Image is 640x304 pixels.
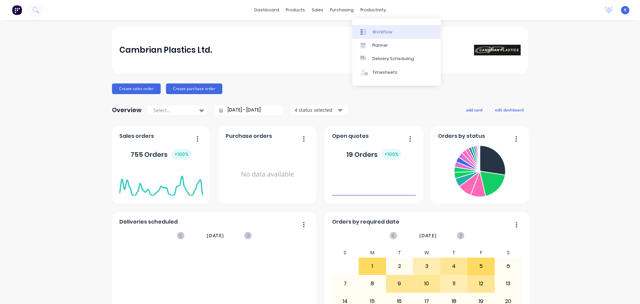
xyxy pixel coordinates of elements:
[359,248,386,258] div: M
[440,248,468,258] div: T
[413,275,440,292] div: 10
[332,132,369,140] span: Open quotes
[226,132,272,140] span: Purchase orders
[172,149,191,160] div: + 100 %
[166,83,222,94] button: Create purchase order
[386,275,413,292] div: 9
[308,5,327,15] div: sales
[495,248,522,258] div: S
[372,69,397,75] div: Timesheets
[386,258,413,275] div: 2
[413,248,440,258] div: W
[372,29,392,35] div: Workflow
[226,143,309,206] div: No data available
[352,25,441,38] a: Workflow
[119,218,178,226] span: Deliveries scheduled
[468,275,494,292] div: 12
[291,105,348,115] button: 4 status selected
[372,56,414,62] div: Delivery Scheduling
[438,132,485,140] span: Orders by status
[12,5,22,15] img: Factory
[468,258,494,275] div: 5
[332,275,359,292] div: 7
[282,5,308,15] div: products
[441,275,467,292] div: 11
[474,45,521,55] img: Cambrian Plastics Ltd.
[352,52,441,65] a: Delivery Scheduling
[467,248,495,258] div: F
[207,232,224,239] span: [DATE]
[441,258,467,275] div: 4
[495,258,522,275] div: 6
[332,248,359,258] div: S
[495,275,522,292] div: 13
[352,39,441,52] a: Planner
[372,42,388,48] div: Planner
[419,232,437,239] span: [DATE]
[382,149,401,160] div: + 100 %
[119,43,212,57] div: Cambrian Plastics Ltd.
[359,275,386,292] div: 8
[352,66,441,79] a: Timesheets
[413,258,440,275] div: 3
[491,105,528,114] button: edit dashboard
[624,7,627,13] span: K
[119,132,154,140] span: Sales orders
[386,248,413,258] div: T
[251,5,282,15] a: dashboard
[332,218,399,226] span: Orders by required date
[131,149,191,160] div: 755 Orders
[295,106,337,113] div: 4 status selected
[357,5,389,15] div: productivity
[359,258,386,275] div: 1
[112,83,161,94] button: Create sales order
[346,149,401,160] div: 19 Orders
[462,105,487,114] button: add card
[112,103,142,117] div: Overview
[327,5,357,15] div: purchasing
